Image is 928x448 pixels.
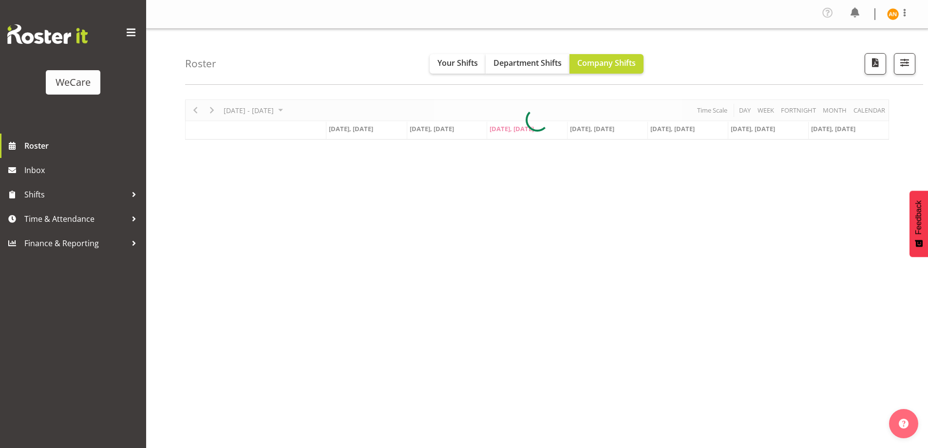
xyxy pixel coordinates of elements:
button: Download a PDF of the roster according to the set date range. [865,53,886,75]
img: Rosterit website logo [7,24,88,44]
span: Your Shifts [437,58,478,68]
button: Company Shifts [569,54,644,74]
button: Department Shifts [486,54,569,74]
h4: Roster [185,58,216,69]
span: Department Shifts [493,58,562,68]
button: Your Shifts [430,54,486,74]
button: Feedback - Show survey [909,191,928,257]
div: WeCare [56,75,91,90]
span: Shifts [24,187,127,202]
span: Roster [24,138,141,153]
button: Filter Shifts [894,53,915,75]
span: Inbox [24,163,141,177]
span: Time & Attendance [24,212,127,226]
img: help-xxl-2.png [899,419,909,429]
span: Feedback [914,200,923,234]
img: avolyne-ndebele11853.jpg [887,8,899,20]
span: Company Shifts [577,58,636,68]
span: Finance & Reporting [24,236,127,251]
